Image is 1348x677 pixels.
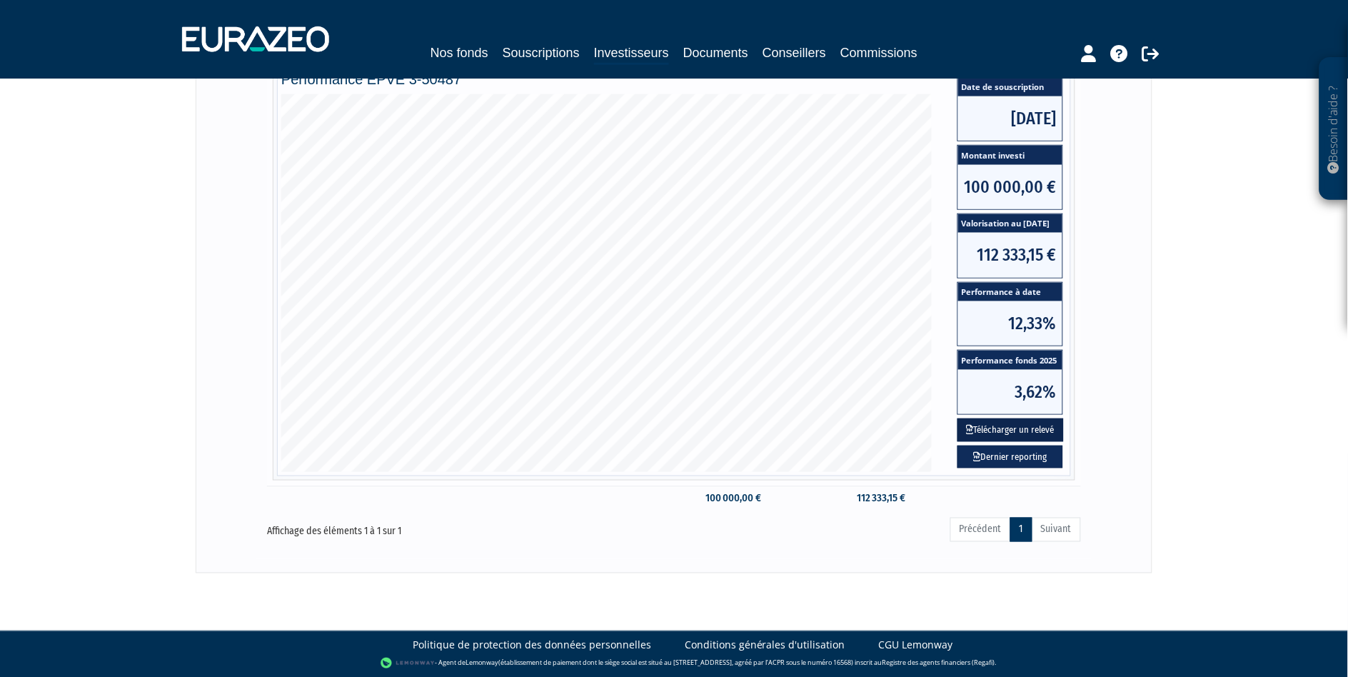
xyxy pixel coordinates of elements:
button: Télécharger un relevé [957,418,1064,442]
a: Commissions [840,43,917,63]
a: Conseillers [763,43,826,63]
td: 112 333,15 € [847,486,913,511]
a: Nos fonds [431,43,488,63]
span: 112 333,15 € [958,233,1062,277]
a: Politique de protection des données personnelles [413,638,651,653]
td: 100 000,00 € [695,486,768,511]
a: Conditions générales d'utilisation [685,638,845,653]
a: Lemonway [466,658,498,667]
div: Affichage des éléments 1 à 1 sur 1 [267,516,594,539]
a: Dernier reporting [957,446,1063,469]
img: logo-lemonway.png [381,656,436,671]
a: Investisseurs [594,43,669,65]
img: 1732889491-logotype_eurazeo_blanc_rvb.png [182,26,329,52]
span: 100 000,00 € [958,165,1062,209]
a: 1 [1010,518,1032,542]
span: Valorisation au [DATE] [958,214,1062,234]
span: 12,33% [958,301,1062,346]
h4: Performance EPVE 3-50487 [281,71,1067,87]
p: Besoin d'aide ? [1326,65,1342,194]
a: CGU Lemonway [879,638,953,653]
span: Performance fonds 2025 [958,351,1062,370]
div: - Agent de (établissement de paiement dont le siège social est situé au [STREET_ADDRESS], agréé p... [14,656,1334,671]
span: 3,62% [958,370,1062,414]
span: Montant investi [958,146,1062,165]
a: Souscriptions [503,43,580,63]
span: Date de souscription [958,77,1062,96]
span: Performance à date [958,283,1062,302]
a: Documents [683,43,748,63]
a: Registre des agents financiers (Regafi) [882,658,995,667]
span: [DATE] [958,96,1062,141]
